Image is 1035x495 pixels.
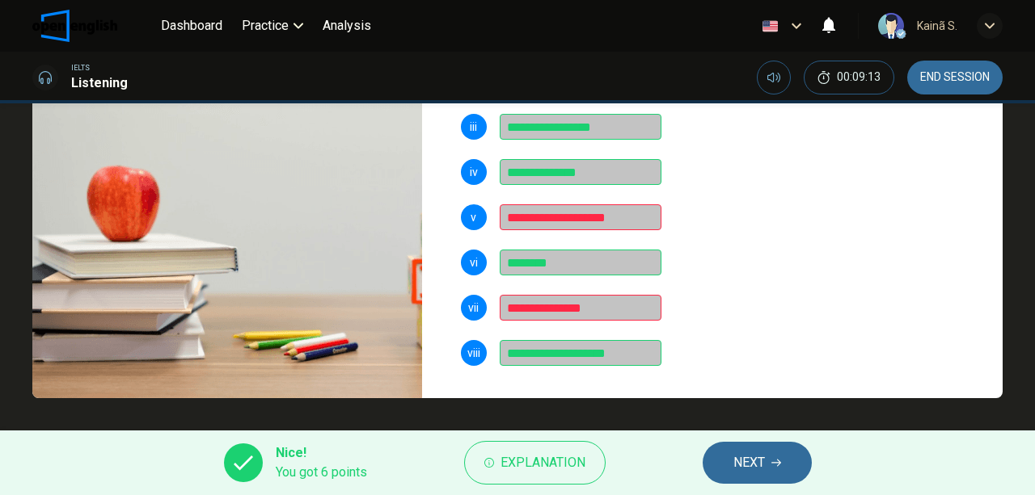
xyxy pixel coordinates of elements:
span: Dashboard [161,16,222,36]
span: iv [470,166,478,178]
input: journals [500,250,661,275]
span: vi [470,257,478,268]
h1: Listening [71,73,128,93]
a: OpenEnglish logo [32,10,154,42]
span: END SESSION [920,71,990,84]
span: Practice [242,16,289,36]
button: NEXT [703,442,812,484]
span: 00:09:13 [837,71,881,84]
input: photocopy room [500,295,661,321]
span: Nice! [276,443,367,463]
span: IELTS [71,62,90,73]
input: multimedia equipment [500,340,661,366]
span: vii [468,302,479,313]
button: 00:09:13 [804,61,894,94]
button: Explanation [464,441,606,485]
div: Mute [757,61,791,94]
img: en [760,20,780,32]
button: END SESSION [907,61,1003,94]
img: University Libraries [32,5,422,398]
span: Explanation [501,451,585,474]
img: OpenEnglish logo [32,10,117,42]
button: Dashboard [154,11,229,40]
button: Analysis [316,11,378,40]
input: drinks and snacks; drinks, snacks [500,114,661,140]
input: reference room [500,159,661,185]
div: Kainã S. [917,16,957,36]
span: viii [467,347,480,359]
span: Analysis [323,16,371,36]
img: Profile picture [878,13,904,39]
button: Practice [235,11,310,40]
span: NEXT [733,451,765,474]
div: Hide [804,61,894,94]
span: v [471,212,476,223]
span: iii [470,121,477,132]
span: You got 6 points [276,463,367,482]
input: closed reserve room; closed reserve [500,204,661,230]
